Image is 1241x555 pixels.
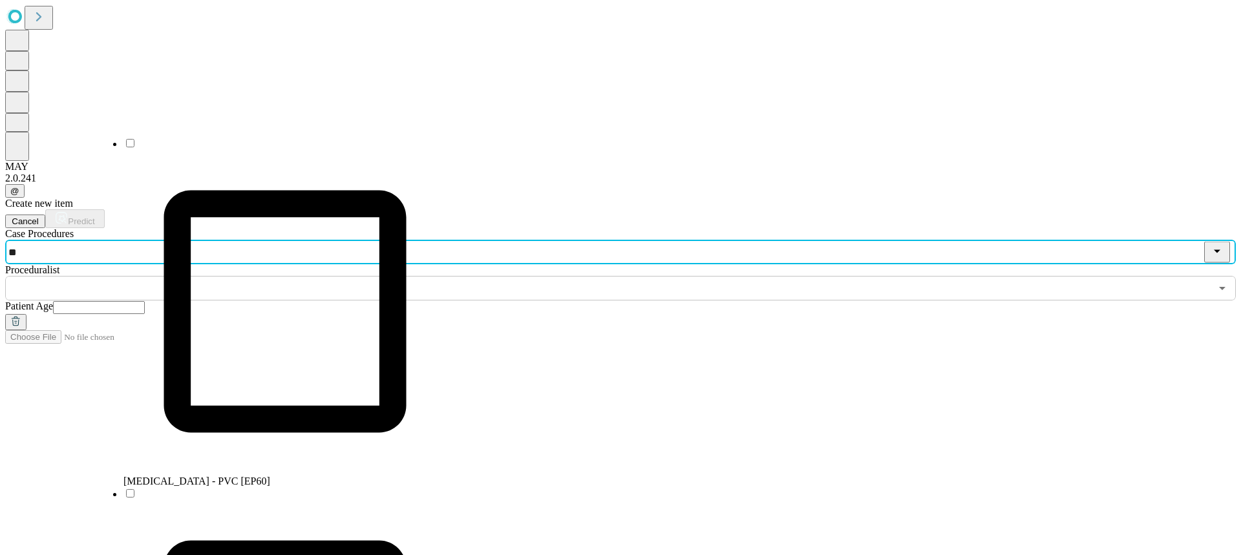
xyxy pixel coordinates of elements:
span: Predict [68,216,94,226]
span: Cancel [12,216,39,226]
button: Close [1204,242,1230,263]
button: @ [5,184,25,198]
span: Scheduled Procedure [5,228,74,239]
button: Predict [45,209,105,228]
span: Create new item [5,198,73,209]
button: Open [1213,279,1231,297]
span: Proceduralist [5,264,59,275]
button: Cancel [5,215,45,228]
div: MAY [5,161,1236,173]
span: Patient Age [5,300,53,311]
span: @ [10,186,19,196]
div: 2.0.241 [5,173,1236,184]
span: [MEDICAL_DATA] - PVC [EP60] [123,476,270,487]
